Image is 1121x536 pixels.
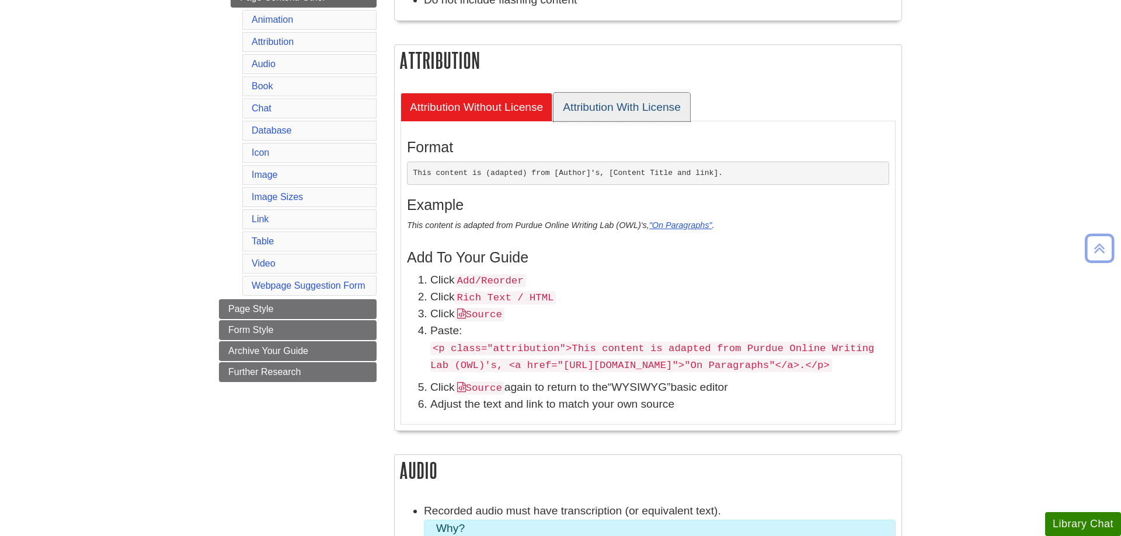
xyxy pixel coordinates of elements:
[455,274,526,288] code: Add/Reorder
[228,325,273,335] span: Form Style
[455,291,556,304] code: Rich Text / HTML
[407,249,889,266] h3: Add To Your Guide
[455,308,504,321] code: Source
[430,396,889,413] li: Adjust the text and link to match your own source
[407,139,889,156] h3: Format
[1081,240,1118,256] a: Back to Top
[219,362,377,382] a: Further Research
[219,299,377,319] a: Page Style
[252,59,276,69] a: Audio
[252,170,277,180] a: Image
[430,289,889,306] li: Click
[430,379,889,396] li: Click again to return to the basic editor
[252,214,269,224] a: Link
[228,304,273,314] span: Page Style
[219,320,377,340] a: Form Style
[252,125,292,135] a: Database
[407,162,889,185] pre: This content is (adapted) from [Author]'s, [Content Title and link].
[252,192,303,202] a: Image Sizes
[252,37,294,47] a: Attribution
[219,341,377,361] a: Archive Your Guide
[252,103,271,113] a: Chat
[430,323,889,373] li: Paste:
[553,93,690,121] a: Attribution With License
[401,93,552,121] a: Attribution Without License
[228,346,308,356] span: Archive Your Guide
[252,148,269,157] a: Icon
[407,197,889,213] h3: Example
[407,219,889,232] p: This content is adapted from Purdue Online Writing Lab (OWL)'s, .
[252,236,274,246] a: Table
[430,306,889,323] li: Click
[455,381,504,395] code: Source
[1045,512,1121,536] button: Library Chat
[252,281,365,290] a: Webpage Suggestion Form
[608,381,671,393] q: WYSIWYG
[395,45,901,76] h2: Attribution
[395,455,901,486] h2: Audio
[228,367,301,377] span: Further Research
[430,272,889,289] li: Click
[252,15,293,24] a: Animation
[430,342,874,372] code: <p class="attribution">This content is adapted from Purdue Online Writing Lab (OWL)'s, <a href="[...
[649,220,712,230] a: "On Paragraphs"
[252,81,273,91] a: Book
[252,258,276,268] a: Video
